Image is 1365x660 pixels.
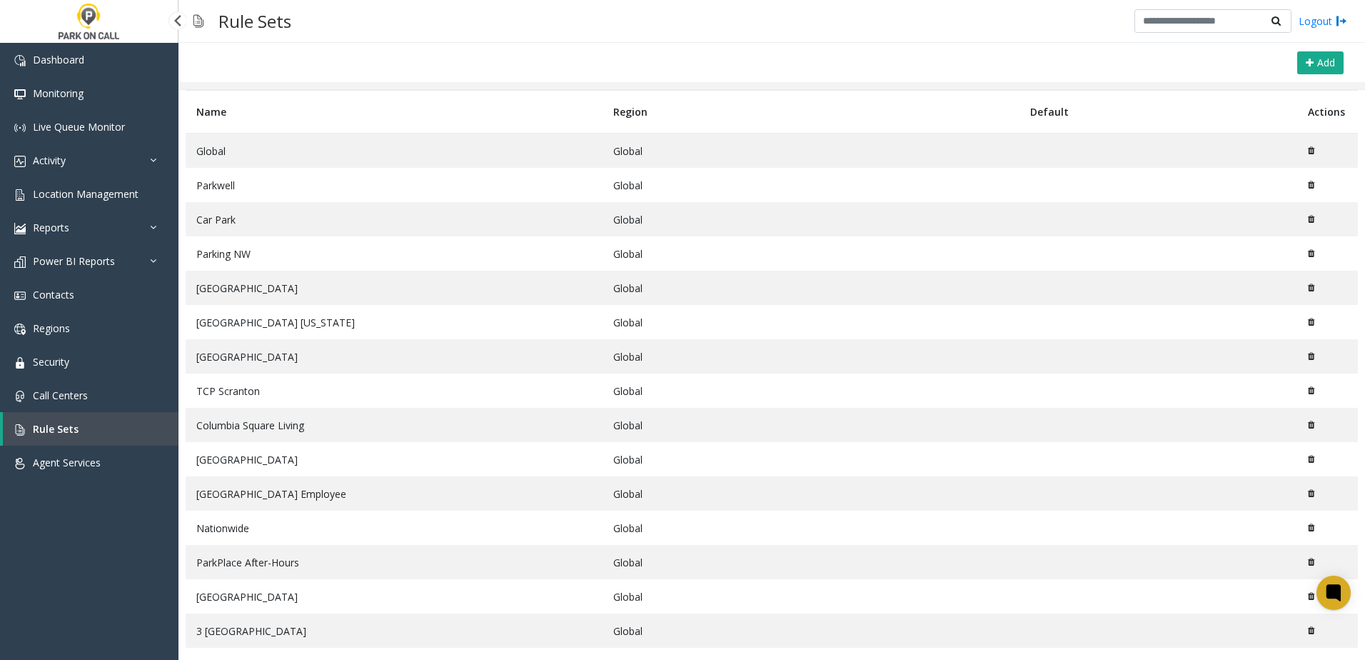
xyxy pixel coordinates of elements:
td: Global [603,442,1019,476]
td: Global [603,408,1019,442]
img: 'icon' [14,223,26,234]
a: Rule Sets [3,412,178,446]
img: 'icon' [14,189,26,201]
span: Live Queue Monitor [33,120,125,134]
td: Global [603,339,1019,374]
td: Global [603,305,1019,339]
td: Global [603,476,1019,511]
td: [GEOGRAPHIC_DATA] [186,339,603,374]
span: Power BI Reports [33,254,115,268]
td: 3 [GEOGRAPHIC_DATA] [186,614,603,648]
img: 'icon' [14,89,26,100]
span: Call Centers [33,389,88,402]
button: Add [1297,51,1344,74]
span: Dashboard [33,53,84,66]
span: Reports [33,221,69,234]
td: Global [603,579,1019,614]
th: Actions [1297,91,1358,134]
img: 'icon' [14,55,26,66]
span: Activity [33,154,66,167]
td: Columbia Square Living [186,408,603,442]
span: Location Management [33,187,138,201]
td: Nationwide [186,511,603,545]
th: Name [186,91,603,134]
td: Global [186,134,603,169]
span: Rule Sets [33,422,79,436]
td: Global [603,511,1019,545]
th: Default [1019,91,1297,134]
td: [GEOGRAPHIC_DATA] [186,271,603,305]
td: Global [603,236,1019,271]
img: 'icon' [14,357,26,369]
a: Logout [1299,14,1347,29]
img: 'icon' [14,156,26,167]
span: Monitoring [33,86,84,100]
img: 'icon' [14,324,26,335]
td: Global [603,271,1019,305]
span: Regions [33,321,70,335]
img: logout [1336,14,1347,29]
img: 'icon' [14,458,26,469]
td: ParkPlace After-Hours [186,545,603,579]
img: 'icon' [14,391,26,402]
img: 'icon' [14,424,26,436]
td: Parkwell [186,168,603,202]
td: Parking NW [186,236,603,271]
td: Global [603,374,1019,408]
td: [GEOGRAPHIC_DATA] [US_STATE] [186,305,603,339]
h3: Rule Sets [211,4,298,39]
td: Global [603,168,1019,202]
span: Add [1317,56,1335,69]
td: Global [603,202,1019,236]
td: Global [603,614,1019,648]
span: Agent Services [33,456,101,469]
td: TCP Scranton [186,374,603,408]
td: [GEOGRAPHIC_DATA] [186,579,603,614]
span: Contacts [33,288,74,301]
td: Car Park [186,202,603,236]
img: 'icon' [14,122,26,134]
th: Region [603,91,1019,134]
img: pageIcon [193,4,204,39]
td: [GEOGRAPHIC_DATA] Employee [186,476,603,511]
img: 'icon' [14,290,26,301]
td: Global [603,134,1019,169]
span: Security [33,355,69,369]
td: Global [603,545,1019,579]
img: 'icon' [14,256,26,268]
td: [GEOGRAPHIC_DATA] [186,442,603,476]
